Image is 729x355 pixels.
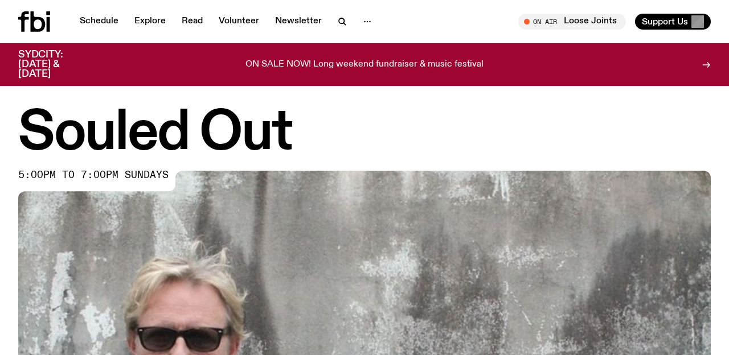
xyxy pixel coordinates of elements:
a: Read [175,14,210,30]
a: Explore [128,14,173,30]
p: ON SALE NOW! Long weekend fundraiser & music festival [245,60,484,70]
button: On AirLoose Joints [518,14,626,30]
a: Newsletter [268,14,329,30]
button: Support Us [635,14,711,30]
a: Schedule [73,14,125,30]
span: Support Us [642,16,688,27]
h3: SYDCITY: [DATE] & [DATE] [18,50,91,79]
span: 5:00pm to 7:00pm sundays [18,171,169,180]
h1: Souled Out [18,108,711,159]
a: Volunteer [212,14,266,30]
